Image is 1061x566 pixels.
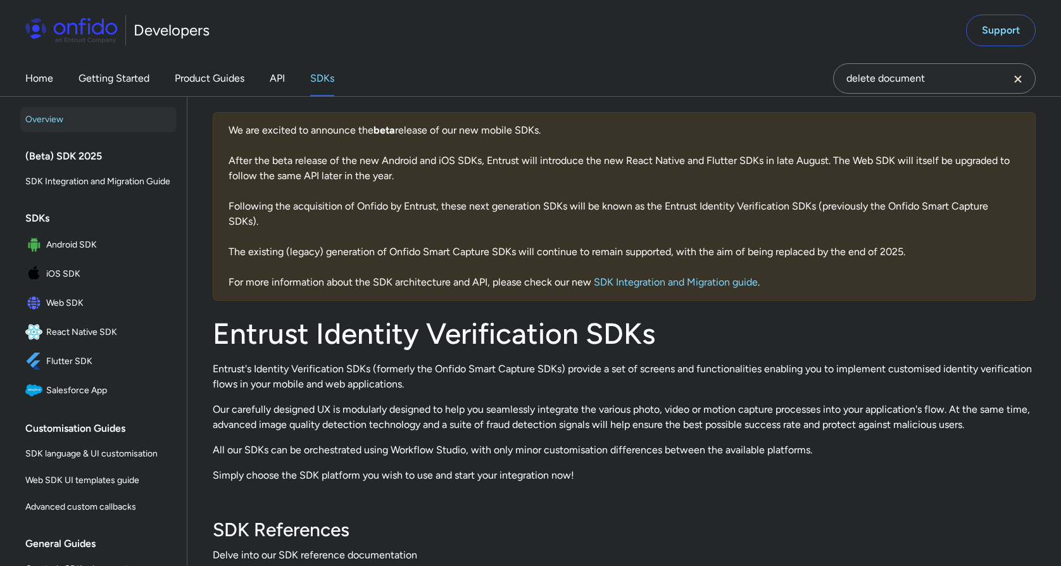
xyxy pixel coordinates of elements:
h1: Entrust Identity Verification SDKs [213,316,1036,351]
p: All our SDKs can be orchestrated using Workflow Studio, with only minor customisation differences... [213,443,1036,458]
h1: Developers [134,20,210,41]
h3: SDK References [213,517,1036,543]
span: Advanced custom callbacks [25,500,172,515]
a: SDK language & UI customisation [20,441,177,467]
span: Flutter SDK [46,353,172,370]
a: IconReact Native SDKReact Native SDK [20,318,177,346]
a: SDK Integration and Migration Guide [20,169,177,194]
p: Simply choose the SDK platform you wish to use and start your integration now! [213,468,1036,483]
span: iOS SDK [46,265,172,283]
span: Delve into our SDK reference documentation [213,548,1036,563]
a: SDK Integration and Migration guide [594,276,758,288]
img: IconWeb SDK [25,294,46,312]
a: Advanced custom callbacks [20,494,177,520]
svg: Clear search field button [1010,72,1026,87]
div: Customisation Guides [25,416,182,441]
img: IconReact Native SDK [25,324,46,341]
img: IconSalesforce App [25,382,46,399]
div: (Beta) SDK 2025 [25,144,182,169]
span: React Native SDK [46,324,172,341]
input: Onfido search input field [833,63,1036,94]
span: SDK language & UI customisation [25,446,172,462]
a: Overview [20,107,177,132]
a: Home [25,61,53,96]
div: We are excited to announce the release of our new mobile SDKs. After the beta release of the new ... [213,112,1036,301]
a: Product Guides [175,61,244,96]
p: Our carefully designed UX is modularly designed to help you seamlessly integrate the various phot... [213,402,1036,432]
img: IconAndroid SDK [25,236,46,254]
span: SDK Integration and Migration Guide [25,174,172,189]
div: SDKs [25,206,182,231]
a: Web SDK UI templates guide [20,468,177,493]
img: IconiOS SDK [25,265,46,283]
img: IconFlutter SDK [25,353,46,370]
a: Getting Started [78,61,149,96]
span: Web SDK UI templates guide [25,473,172,488]
div: General Guides [25,531,182,557]
a: SDKs [310,61,334,96]
img: Onfido Logo [25,18,118,43]
span: Android SDK [46,236,172,254]
span: Overview [25,112,172,127]
a: IconSalesforce AppSalesforce App [20,377,177,405]
a: API [270,61,285,96]
a: IconWeb SDKWeb SDK [20,289,177,317]
a: IconiOS SDKiOS SDK [20,260,177,288]
a: IconFlutter SDKFlutter SDK [20,348,177,375]
a: IconAndroid SDKAndroid SDK [20,231,177,259]
span: Salesforce App [46,382,172,399]
b: beta [374,124,395,136]
span: Web SDK [46,294,172,312]
p: Entrust's Identity Verification SDKs (formerly the Onfido Smart Capture SDKs) provide a set of sc... [213,362,1036,392]
a: Support [966,15,1036,46]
